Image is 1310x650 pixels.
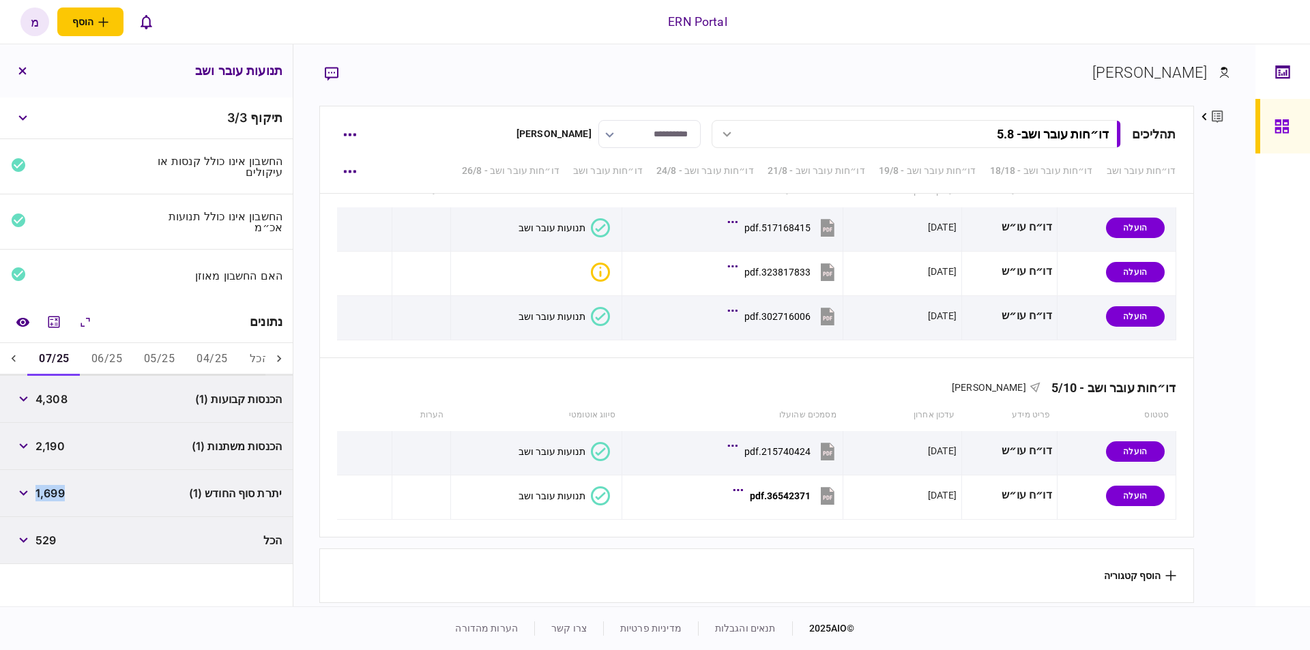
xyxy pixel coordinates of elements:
[519,311,585,322] div: תנועות עובר ושב
[263,532,282,548] span: הכל
[35,391,68,407] span: 4,308
[519,446,585,457] div: תנועות עובר ושב
[455,623,518,634] a: הערות מהדורה
[551,623,587,634] a: צרו קשר
[1106,218,1165,238] div: הועלה
[42,310,66,334] button: מחשבון
[712,120,1121,148] button: דו״חות עובר ושב- 5.8
[961,400,1057,431] th: פריט מידע
[1106,262,1165,282] div: הועלה
[519,486,610,505] button: תנועות עובר ושב
[35,532,56,548] span: 529
[519,218,610,237] button: תנועות עובר ושב
[591,263,610,282] div: איכות לא מספקת
[519,307,610,326] button: תנועות עובר ושב
[928,444,957,458] div: [DATE]
[35,438,65,454] span: 2,190
[195,65,282,77] h3: תנועות עובר ושב
[1106,441,1165,462] div: הועלה
[928,309,957,323] div: [DATE]
[392,400,450,431] th: הערות
[516,127,592,141] div: [PERSON_NAME]
[656,164,754,178] a: דו״חות עובר ושב - 24/8
[967,301,1052,331] div: דו״ח עו״ש
[451,400,622,431] th: סיווג אוטומטי
[1104,570,1176,581] button: הוסף קטגוריה
[744,446,811,457] div: 215740424.pdf
[519,222,585,233] div: תנועות עובר ושב
[622,400,843,431] th: מסמכים שהועלו
[462,164,559,178] a: דו״חות עובר ושב - 26/8
[192,438,282,454] span: הכנסות משתנות (1)
[668,13,727,31] div: ERN Portal
[928,220,957,234] div: [DATE]
[750,490,811,501] div: 36542371.pdf
[715,623,776,634] a: תנאים והגבלות
[10,310,35,334] a: השוואה למסמך
[879,164,976,178] a: דו״חות עובר ושב - 19/8
[152,156,283,177] div: החשבון אינו כולל קנסות או עיקולים
[585,263,610,282] button: איכות לא מספקת
[1057,400,1176,431] th: סטטוס
[967,480,1052,511] div: דו״ח עו״ש
[792,621,855,636] div: © 2025 AIO
[928,488,957,502] div: [DATE]
[250,110,282,125] span: תיקוף
[28,343,80,376] button: 07/25
[967,436,1052,467] div: דו״ח עו״ש
[1106,486,1165,506] div: הועלה
[35,485,65,501] span: 1,699
[152,211,283,233] div: החשבון אינו כולל תנועות אכ״מ
[1132,125,1176,143] div: תהליכים
[133,343,186,376] button: 05/25
[1106,306,1165,327] div: הועלה
[768,164,865,178] a: דו״חות עובר ושב - 21/8
[132,8,160,36] button: פתח רשימת התראות
[186,343,238,376] button: 04/25
[731,256,838,287] button: 323817833.pdf
[152,270,283,281] div: האם החשבון מאוזן
[1107,164,1176,178] a: דו״חות עובר ושב
[731,301,838,331] button: 302716006.pdf
[731,212,838,243] button: 517168415.pdf
[519,442,610,461] button: תנועות עובר ושב
[189,485,282,501] span: יתרת סוף החודש (1)
[239,343,280,376] button: הכל
[519,490,585,501] div: תנועות עובר ושב
[928,265,957,278] div: [DATE]
[990,164,1093,178] a: דו״חות עובר ושב - 18/18
[731,436,838,467] button: 215740424.pdf
[573,164,643,178] a: דו״חות עובר ושב
[952,382,1026,393] span: [PERSON_NAME]
[736,480,838,511] button: 36542371.pdf
[967,212,1052,243] div: דו״ח עו״ש
[1092,61,1208,84] div: [PERSON_NAME]
[620,623,682,634] a: מדיניות פרטיות
[744,267,811,278] div: 323817833.pdf
[744,222,811,233] div: 517168415.pdf
[20,8,49,36] button: מ
[1040,381,1176,395] div: דו״חות עובר ושב - 5/10
[81,343,133,376] button: 06/25
[250,315,282,329] div: נתונים
[744,311,811,322] div: 302716006.pdf
[227,110,247,125] span: 3 / 3
[195,391,282,407] span: הכנסות קבועות (1)
[967,256,1052,287] div: דו״ח עו״ש
[57,8,123,36] button: פתח תפריט להוספת לקוח
[73,310,98,334] button: הרחב\כווץ הכל
[843,400,962,431] th: עדכון אחרון
[997,127,1109,141] div: דו״חות עובר ושב - 5.8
